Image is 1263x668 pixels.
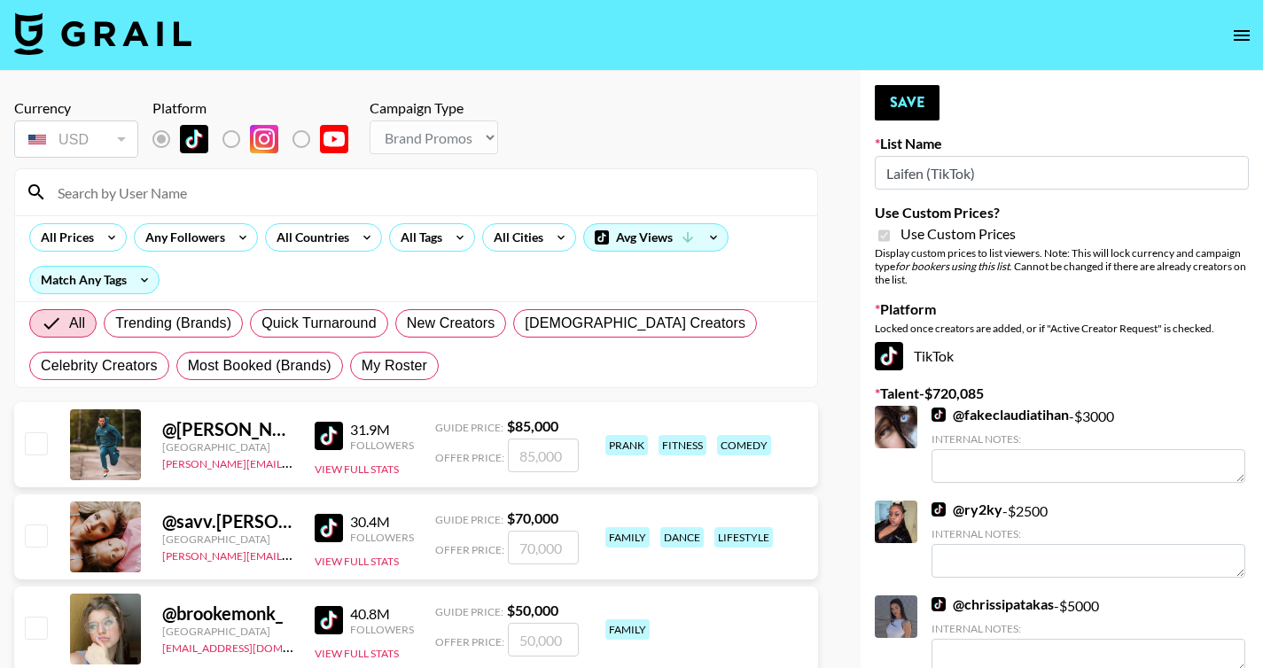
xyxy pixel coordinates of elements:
span: Celebrity Creators [41,355,158,377]
a: @chrissipatakas [932,595,1054,613]
div: Display custom prices to list viewers. Note: This will lock currency and campaign type . Cannot b... [875,246,1249,286]
span: Trending (Brands) [115,313,231,334]
img: TikTok [932,597,946,611]
div: Followers [350,531,414,544]
div: USD [18,124,135,155]
img: TikTok [315,606,343,634]
div: prank [605,435,648,455]
div: [GEOGRAPHIC_DATA] [162,625,293,638]
strong: $ 85,000 [507,417,558,434]
div: All Countries [266,224,353,251]
div: lifestyle [714,527,773,548]
label: Platform [875,300,1249,318]
img: Instagram [250,125,278,153]
label: Talent - $ 720,085 [875,384,1249,402]
a: @fakeclaudiatihan [932,406,1069,423]
div: [GEOGRAPHIC_DATA] [162,440,293,454]
img: TikTok [315,514,343,542]
input: 70,000 [508,531,579,564]
input: 50,000 [508,623,579,656]
button: View Full Stats [315,462,399,476]
button: View Full Stats [315,647,399,660]
div: @ savv.[PERSON_NAME] [162,510,293,532]
span: My Roster [362,355,427,377]
span: [DEMOGRAPHIC_DATA] Creators [525,313,745,334]
button: View Full Stats [315,555,399,568]
div: Internal Notes: [932,622,1245,635]
input: Search by User Name [47,178,807,206]
div: @ brookemonk_ [162,602,293,625]
div: dance [660,527,704,548]
div: 40.8M [350,605,414,623]
div: Followers [350,439,414,452]
span: Use Custom Prices [900,225,1016,243]
img: TikTok [180,125,208,153]
img: TikTok [875,342,903,370]
label: Use Custom Prices? [875,204,1249,221]
span: Most Booked (Brands) [188,355,331,377]
div: comedy [717,435,771,455]
span: Guide Price: [435,605,503,618]
div: All Prices [30,224,97,251]
a: @ry2ky [932,501,1002,518]
span: New Creators [407,313,495,334]
a: [PERSON_NAME][EMAIL_ADDRESS][DOMAIN_NAME] [162,454,425,470]
div: Followers [350,623,414,636]
div: Currency [14,99,138,117]
div: Internal Notes: [932,432,1245,446]
div: - $ 2500 [932,501,1245,578]
div: fitness [659,435,706,455]
div: Currency is locked to USD [14,117,138,161]
img: YouTube [320,125,348,153]
img: TikTok [932,408,946,422]
div: [GEOGRAPHIC_DATA] [162,532,293,546]
span: Guide Price: [435,421,503,434]
a: [PERSON_NAME][EMAIL_ADDRESS][DOMAIN_NAME] [162,546,425,563]
div: List locked to TikTok. [152,120,363,158]
button: open drawer [1224,18,1259,53]
img: TikTok [932,502,946,517]
input: 85,000 [508,439,579,472]
div: Internal Notes: [932,527,1245,540]
div: 30.4M [350,513,414,531]
strong: $ 50,000 [507,602,558,618]
label: List Name [875,135,1249,152]
div: family [605,619,650,640]
div: TikTok [875,342,1249,370]
button: Save [875,85,939,120]
span: Guide Price: [435,513,503,526]
span: Offer Price: [435,543,504,556]
div: Any Followers [135,224,229,251]
div: @ [PERSON_NAME].[PERSON_NAME] [162,418,293,440]
div: - $ 3000 [932,406,1245,483]
div: family [605,527,650,548]
img: Grail Talent [14,12,191,55]
span: Offer Price: [435,451,504,464]
span: Offer Price: [435,635,504,649]
div: All Cities [483,224,547,251]
div: Platform [152,99,363,117]
div: Campaign Type [370,99,498,117]
span: Quick Turnaround [261,313,377,334]
em: for bookers using this list [895,260,1010,273]
strong: $ 70,000 [507,509,558,526]
div: Match Any Tags [30,267,159,293]
div: 31.9M [350,421,414,439]
a: [EMAIL_ADDRESS][DOMAIN_NAME] [162,638,340,655]
span: All [69,313,85,334]
div: Avg Views [584,224,728,251]
div: Locked once creators are added, or if "Active Creator Request" is checked. [875,322,1249,335]
div: All Tags [390,224,446,251]
img: TikTok [315,422,343,450]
